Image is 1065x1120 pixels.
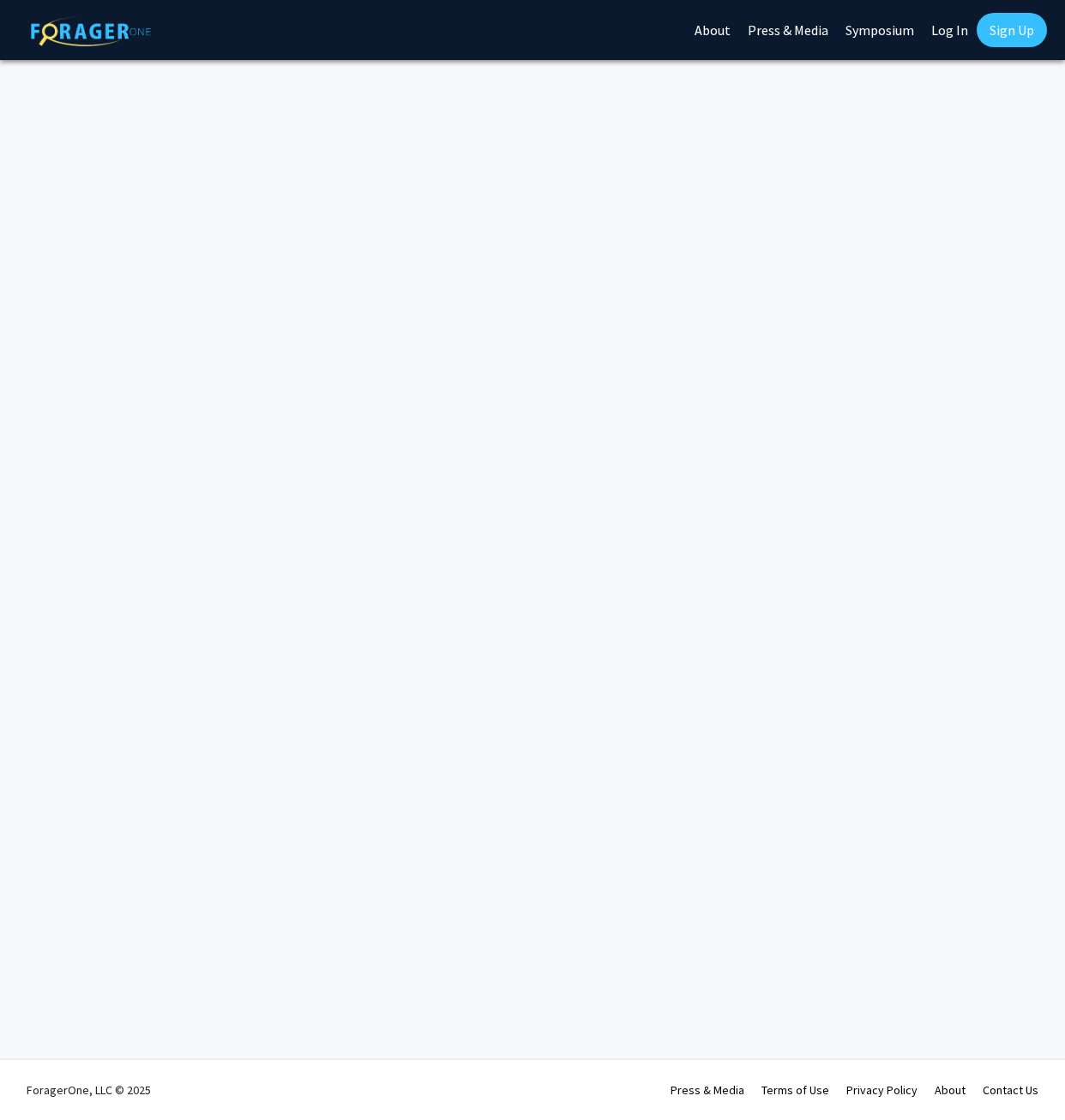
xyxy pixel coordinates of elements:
a: Sign Up [977,13,1047,47]
a: Privacy Policy [846,1082,918,1098]
a: Press & Media [671,1082,744,1098]
div: ForagerOne, LLC © 2025 [27,1060,151,1120]
a: Contact Us [983,1082,1038,1098]
a: Terms of Use [761,1082,829,1098]
a: About [935,1082,966,1098]
img: ForagerOne Logo [31,16,151,46]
